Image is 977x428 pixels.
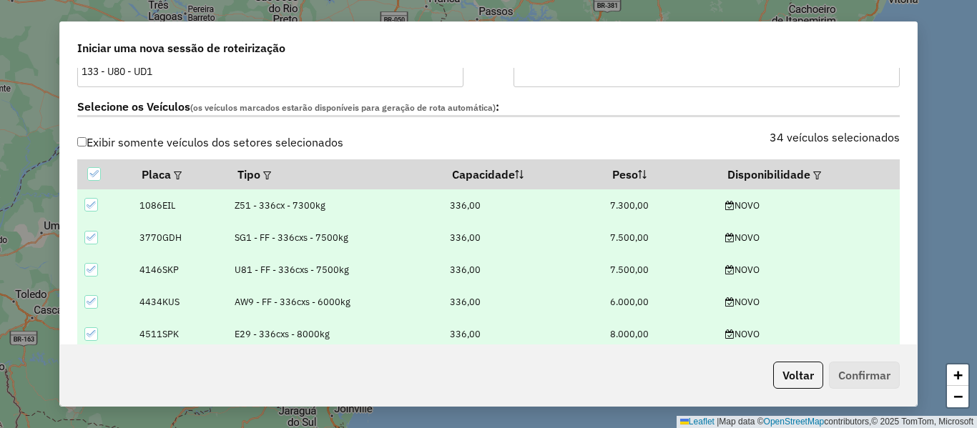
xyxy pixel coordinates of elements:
[442,159,603,189] th: Capacidade
[725,231,892,244] div: NOVO
[953,366,963,384] span: +
[442,189,603,222] td: 336,00
[227,254,442,286] td: U81 - FF - 336cxs - 7500kg
[725,263,892,277] div: NOVO
[603,254,717,286] td: 7.500,00
[603,189,717,222] td: 7.300,00
[227,159,442,189] th: Tipo
[603,318,717,350] td: 8.000,00
[442,254,603,286] td: 336,00
[227,222,442,254] td: SG1 - FF - 336cxs - 7500kg
[717,159,899,189] th: Disponibilidade
[680,417,715,427] a: Leaflet
[442,318,603,350] td: 336,00
[725,295,892,309] div: NOVO
[132,159,227,189] th: Placa
[132,254,227,286] td: 4146SKP
[227,286,442,318] td: AW9 - FF - 336cxs - 6000kg
[77,137,87,146] input: Exibir somente veículos dos setores selecionados
[953,387,963,405] span: −
[77,39,285,56] span: Iniciar uma nova sessão de roteirização
[190,102,496,113] span: (os veículos marcados estarão disponíveis para geração de rota automática)
[725,266,735,275] i: Possui agenda para o dia
[725,234,735,243] i: Possui agenda para o dia
[77,98,900,117] label: Selecione os Veículos :
[132,222,227,254] td: 3770GDH
[725,298,735,307] i: Possui agenda para o dia
[764,417,825,427] a: OpenStreetMap
[725,327,892,341] div: NOVO
[717,417,719,427] span: |
[603,286,717,318] td: 6.000,00
[442,222,603,254] td: 336,00
[132,189,227,222] td: 1086EIL
[442,286,603,318] td: 336,00
[132,318,227,350] td: 4511SPK
[725,330,735,339] i: Possui agenda para o dia
[725,201,735,211] i: Possui agenda para o dia
[947,386,968,407] a: Zoom out
[227,189,442,222] td: Z51 - 336cx - 7300kg
[603,222,717,254] td: 7.500,00
[603,159,717,189] th: Peso
[773,362,823,389] button: Voltar
[227,318,442,350] td: E29 - 336cxs - 8000kg
[947,364,968,386] a: Zoom in
[770,129,900,146] label: 34 veículos selecionados
[677,416,977,428] div: Map data © contributors,© 2025 TomTom, Microsoft
[132,286,227,318] td: 4434KUS
[82,64,459,79] div: 133 - U80 - UD1
[725,199,892,212] div: NOVO
[77,129,343,156] label: Exibir somente veículos dos setores selecionados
